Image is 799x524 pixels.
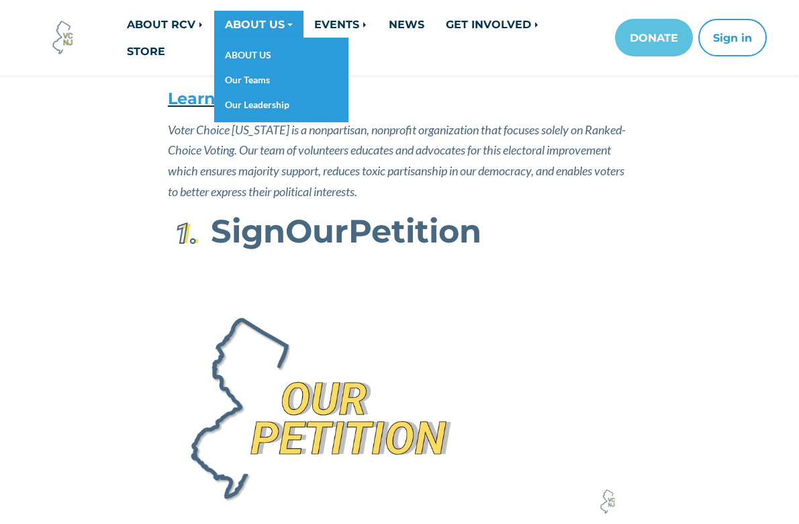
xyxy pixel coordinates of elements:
a: EVENTS [303,11,378,38]
em: Voter Choice [US_STATE] is a nonpartisan, nonprofit organization that focuses solely on Ranked-Ch... [168,122,626,199]
a: Learn More [168,89,263,108]
a: ABOUT RCV [116,11,214,38]
a: Our Leadership [214,93,348,118]
div: ABOUT US [214,38,348,122]
a: ABOUT US [214,43,348,68]
a: DONATE [615,19,693,56]
img: Voter Choice NJ [45,19,81,56]
a: Our Teams [214,68,348,93]
a: NEWS [378,11,435,38]
strong: Sign Petition [211,212,481,251]
span: Our [285,212,348,251]
nav: Main navigation [116,11,765,64]
a: STORE [116,38,176,64]
a: ABOUT US [214,11,303,38]
img: First [168,217,201,251]
a: GET INVOLVED [435,11,550,38]
button: Sign in or sign up [698,19,767,56]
